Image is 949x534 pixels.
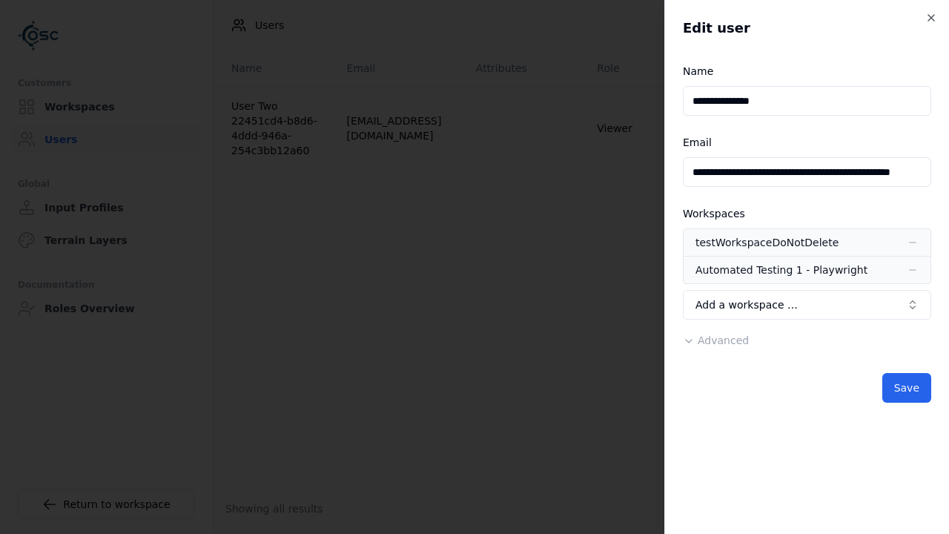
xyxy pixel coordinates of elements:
label: Name [683,65,713,77]
button: Advanced [683,333,749,348]
button: Save [882,373,931,403]
label: Workspaces [683,208,745,220]
div: testWorkspaceDoNotDelete [695,235,839,250]
h2: Edit user [683,18,931,39]
label: Email [683,136,712,148]
span: Advanced [698,334,749,346]
span: Add a workspace … [695,297,798,312]
div: Automated Testing 1 - Playwright [695,263,867,277]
